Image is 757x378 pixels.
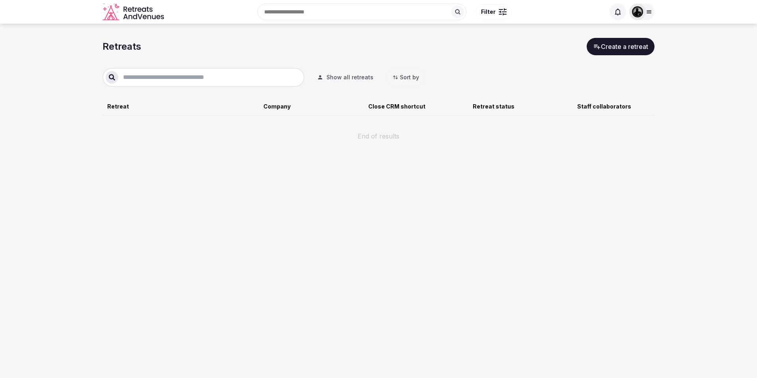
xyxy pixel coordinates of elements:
button: Create a retreat [587,38,654,55]
a: Visit the homepage [103,3,166,21]
span: Show all retreats [326,73,373,81]
div: Retreat status [473,103,571,110]
img: Alejandro Admin [632,6,643,17]
button: Filter [476,4,512,19]
div: Close CRM shortcut [368,103,466,110]
div: End of results [103,122,654,141]
button: Sort by [386,68,426,86]
div: Company [263,103,362,110]
svg: Retreats and Venues company logo [103,3,166,21]
span: Filter [481,8,496,16]
span: Staff collaborators [577,103,631,110]
button: Show all retreats [311,69,380,86]
div: Retreat [107,103,257,110]
h1: Retreats [103,40,141,53]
